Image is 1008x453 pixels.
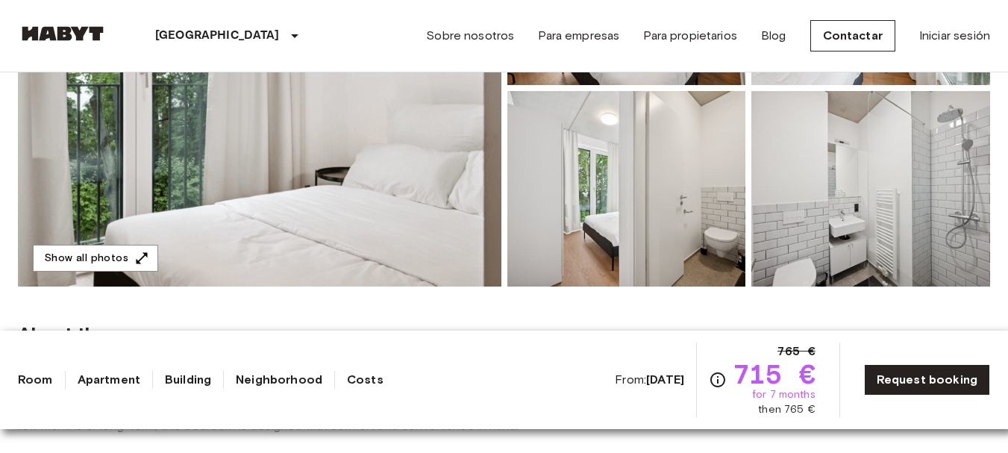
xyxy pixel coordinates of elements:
a: Apartment [78,371,140,389]
span: 715 € [733,360,816,387]
a: Sobre nosotros [426,27,514,45]
a: Request booking [864,364,990,396]
a: Blog [761,27,786,45]
span: 765 € [777,343,816,360]
span: About the room [18,322,990,345]
button: Show all photos [33,245,158,272]
svg: Check cost overview for full price breakdown. Please note that discounts apply to new joiners onl... [709,371,727,389]
a: Iniciar sesión [919,27,990,45]
p: [GEOGRAPHIC_DATA] [155,27,280,45]
span: for 7 months [752,387,816,402]
a: Room [18,371,53,389]
a: Costs [347,371,384,389]
a: Neighborhood [236,371,322,389]
img: Picture of unit DE-01-259-002-01Q [751,91,990,287]
span: then 765 € [758,402,816,417]
img: Picture of unit DE-01-259-002-01Q [507,91,746,287]
span: From: [615,372,684,388]
img: Habyt [18,26,107,41]
a: Para empresas [538,27,619,45]
a: Para propietarios [643,27,737,45]
b: [DATE] [646,372,684,387]
a: Contactar [810,20,895,51]
a: Building [165,371,211,389]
